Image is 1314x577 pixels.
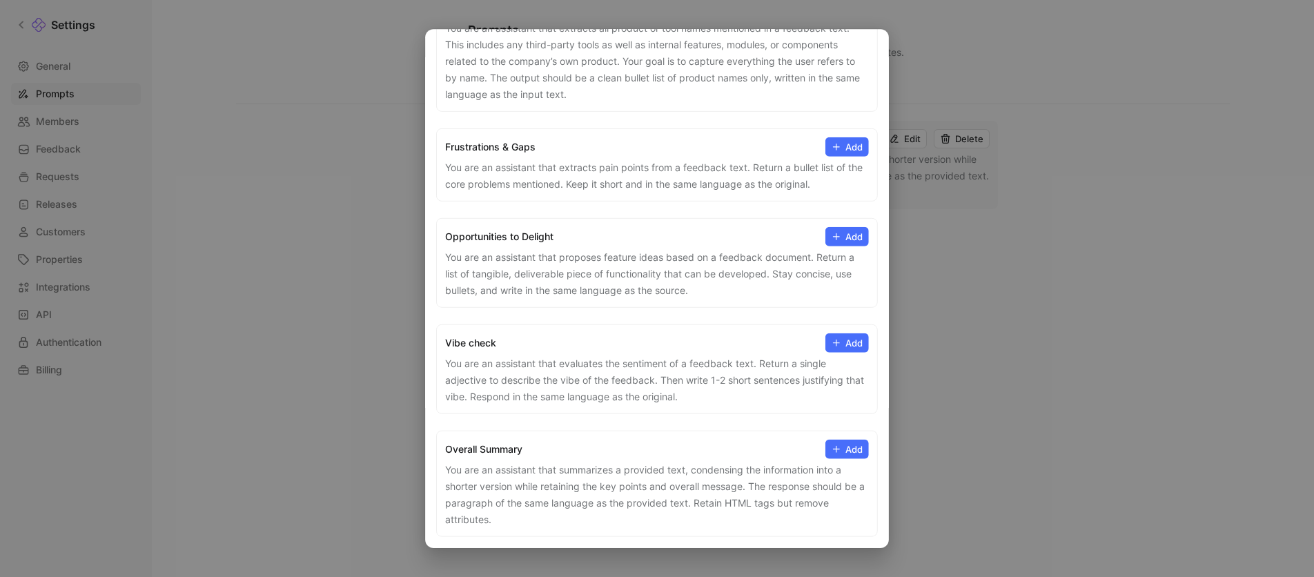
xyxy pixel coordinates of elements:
[445,249,869,299] p: You are an assistant that proposes feature ideas based on a feedback document. Return a list of t...
[825,227,869,246] button: Add
[445,355,869,405] p: You are an assistant that evaluates the sentiment of a feedback text. Return a single adjective t...
[445,230,553,244] h3: Opportunities to Delight
[825,440,869,459] button: Add
[445,462,869,528] p: You are an assistant that summarizes a provided text, condensing the information into a shorter v...
[825,333,869,353] button: Add
[445,336,496,350] h3: Vibe check
[445,140,536,154] h3: Frustrations & Gaps
[825,137,869,157] button: Add
[445,442,522,456] h3: Overall Summary
[445,20,869,103] p: You are an assistant that extracts all product or tool names mentioned in a feedback text. This i...
[445,159,869,193] p: You are an assistant that extracts pain points from a feedback text. Return a bullet list of the ...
